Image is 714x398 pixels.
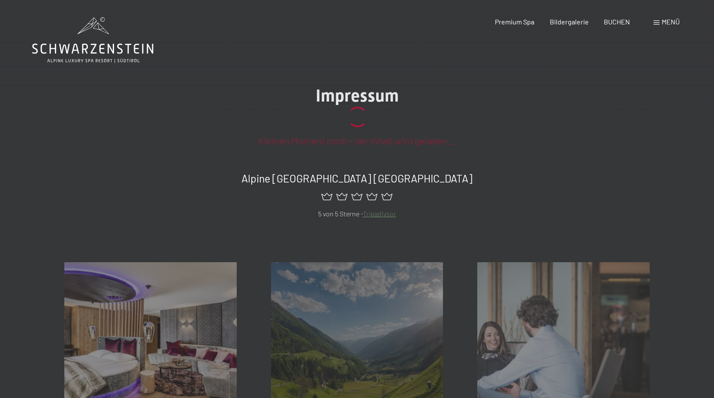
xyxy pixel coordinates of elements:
p: 5 von 5 Sterne - [64,208,650,219]
a: Bildergalerie [550,18,589,26]
a: Tripadivsor [363,209,396,218]
span: Impressum [316,86,399,106]
div: Kleinen Moment noch – der Inhalt wird geladen … [143,133,572,149]
span: Alpine [GEOGRAPHIC_DATA] [GEOGRAPHIC_DATA] [241,172,473,185]
a: Premium Spa [495,18,534,26]
span: Menü [662,18,680,26]
a: BUCHEN [604,18,630,26]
